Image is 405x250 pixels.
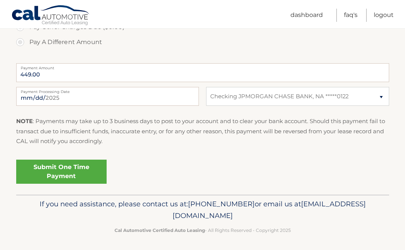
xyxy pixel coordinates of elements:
input: Payment Date [16,87,199,106]
label: Pay A Different Amount [16,35,389,50]
a: Submit One Time Payment [16,160,107,184]
label: Payment Processing Date [16,87,199,93]
strong: NOTE [16,117,33,125]
a: FAQ's [344,9,358,22]
a: Logout [374,9,394,22]
label: Payment Amount [16,63,389,69]
a: Cal Automotive [11,5,90,27]
span: [PHONE_NUMBER] [188,200,255,208]
p: - All Rights Reserved - Copyright 2025 [28,226,378,234]
input: Payment Amount [16,63,389,82]
p: : Payments may take up to 3 business days to post to your account and to clear your bank account.... [16,116,389,146]
strong: Cal Automotive Certified Auto Leasing [115,227,205,233]
p: If you need assistance, please contact us at: or email us at [28,198,378,222]
a: Dashboard [290,9,323,22]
